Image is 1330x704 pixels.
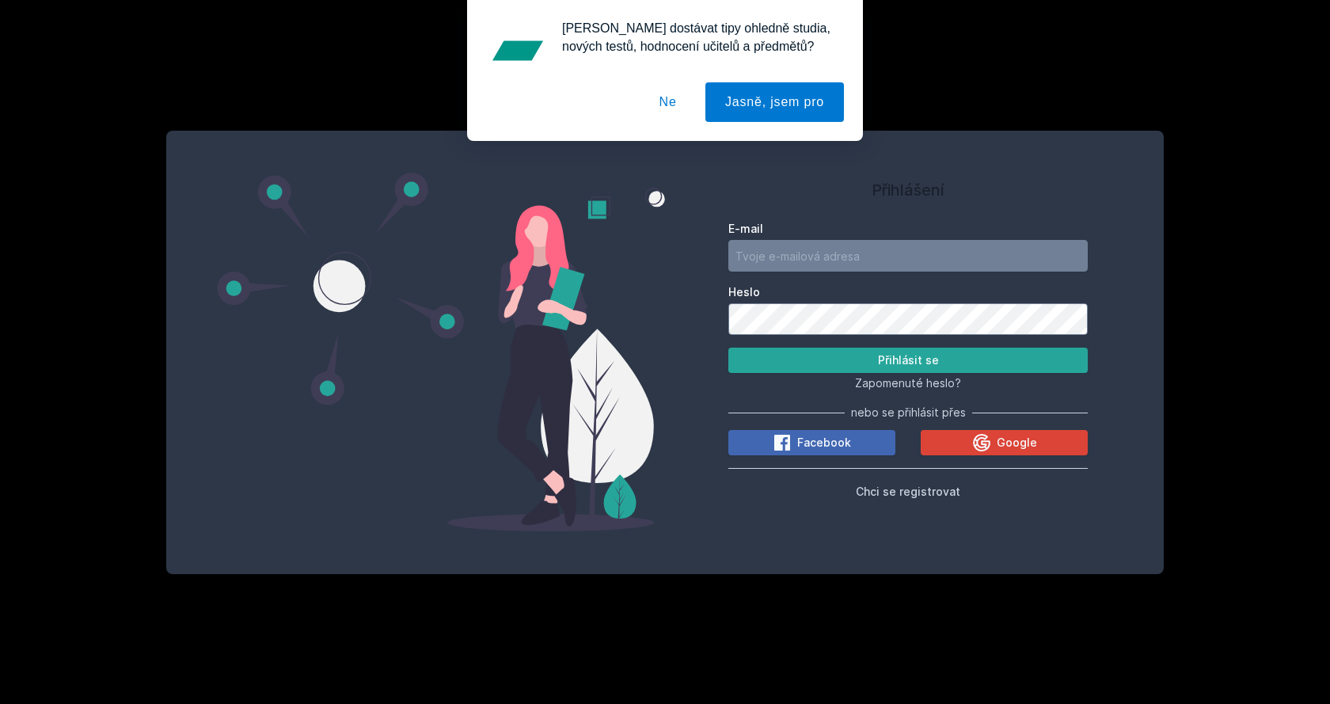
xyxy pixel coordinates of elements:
[728,178,1088,202] h1: Přihlášení
[997,435,1037,451] span: Google
[486,19,549,82] img: notification icon
[705,82,844,122] button: Jasně, jsem pro
[797,435,851,451] span: Facebook
[728,284,1088,300] label: Heslo
[640,82,697,122] button: Ne
[549,19,844,55] div: [PERSON_NAME] dostávat tipy ohledně studia, nových testů, hodnocení učitelů a předmětů?
[855,376,961,390] span: Zapomenuté heslo?
[728,348,1088,373] button: Přihlásit se
[856,485,960,498] span: Chci se registrovat
[728,221,1088,237] label: E-mail
[851,405,966,420] span: nebo se přihlásit přes
[728,240,1088,272] input: Tvoje e-mailová adresa
[728,430,895,455] button: Facebook
[921,430,1088,455] button: Google
[856,481,960,500] button: Chci se registrovat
